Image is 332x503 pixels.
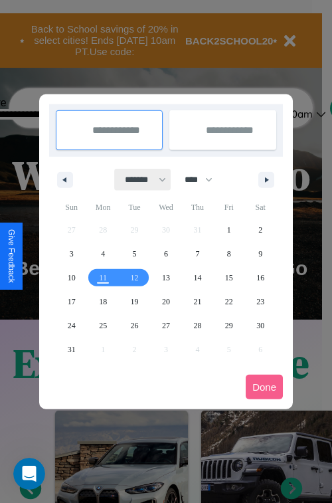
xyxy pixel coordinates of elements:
span: 27 [162,314,170,338]
button: 10 [56,266,87,290]
button: 18 [87,290,118,314]
span: 22 [225,290,233,314]
span: 17 [68,290,76,314]
button: 8 [213,242,244,266]
button: 22 [213,290,244,314]
span: Thu [182,197,213,218]
button: 9 [245,242,276,266]
span: 12 [131,266,139,290]
button: 4 [87,242,118,266]
button: 21 [182,290,213,314]
span: 4 [101,242,105,266]
span: 15 [225,266,233,290]
span: 9 [258,242,262,266]
span: Fri [213,197,244,218]
button: 2 [245,218,276,242]
span: 1 [227,218,231,242]
span: 19 [131,290,139,314]
span: Mon [87,197,118,218]
button: 29 [213,314,244,338]
button: 6 [150,242,181,266]
button: 5 [119,242,150,266]
span: 11 [99,266,107,290]
div: Give Feedback [7,229,16,283]
span: Wed [150,197,181,218]
span: 25 [99,314,107,338]
button: 24 [56,314,87,338]
button: 27 [150,314,181,338]
span: 13 [162,266,170,290]
span: Sat [245,197,276,218]
span: 24 [68,314,76,338]
button: 7 [182,242,213,266]
button: 16 [245,266,276,290]
button: 25 [87,314,118,338]
button: 26 [119,314,150,338]
button: 30 [245,314,276,338]
span: 26 [131,314,139,338]
span: Sun [56,197,87,218]
span: 14 [193,266,201,290]
button: 14 [182,266,213,290]
button: 19 [119,290,150,314]
button: 1 [213,218,244,242]
button: 3 [56,242,87,266]
span: 18 [99,290,107,314]
span: 6 [164,242,168,266]
span: 21 [193,290,201,314]
button: Done [246,375,283,399]
button: 20 [150,290,181,314]
span: 29 [225,314,233,338]
iframe: Intercom live chat [13,458,45,490]
span: 30 [256,314,264,338]
button: 12 [119,266,150,290]
button: 17 [56,290,87,314]
span: 5 [133,242,137,266]
span: 31 [68,338,76,361]
button: 13 [150,266,181,290]
span: 28 [193,314,201,338]
button: 31 [56,338,87,361]
button: 15 [213,266,244,290]
span: Tue [119,197,150,218]
span: 23 [256,290,264,314]
span: 16 [256,266,264,290]
span: 10 [68,266,76,290]
span: 8 [227,242,231,266]
button: 11 [87,266,118,290]
span: 3 [70,242,74,266]
button: 28 [182,314,213,338]
button: 23 [245,290,276,314]
span: 20 [162,290,170,314]
span: 2 [258,218,262,242]
span: 7 [195,242,199,266]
